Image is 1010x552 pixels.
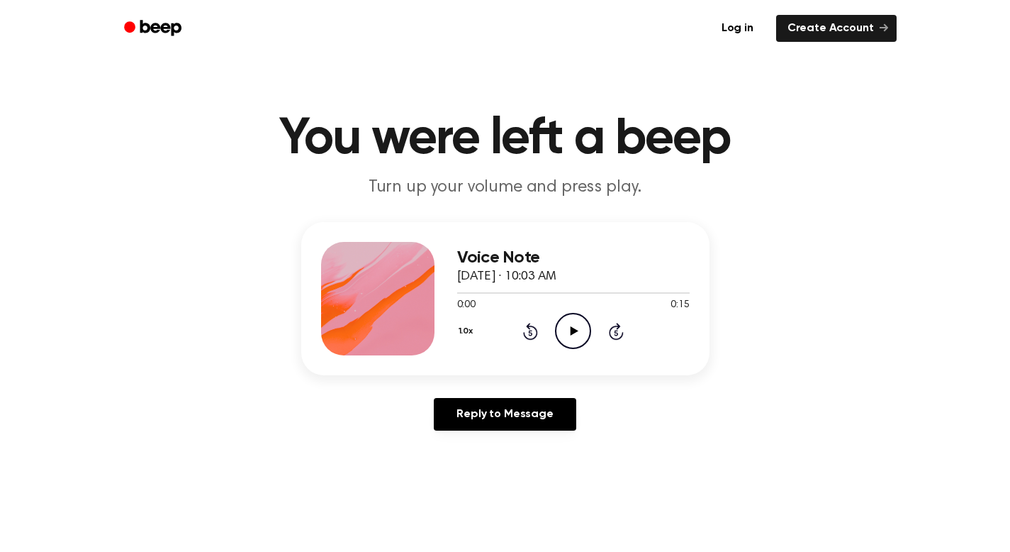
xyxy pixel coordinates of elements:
[776,15,897,42] a: Create Account
[457,298,476,313] span: 0:00
[233,176,778,199] p: Turn up your volume and press play.
[457,248,690,267] h3: Voice Note
[707,12,768,45] a: Log in
[457,270,556,283] span: [DATE] · 10:03 AM
[670,298,689,313] span: 0:15
[457,319,478,343] button: 1.0x
[142,114,868,165] h1: You were left a beep
[114,15,194,43] a: Beep
[434,398,576,431] a: Reply to Message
